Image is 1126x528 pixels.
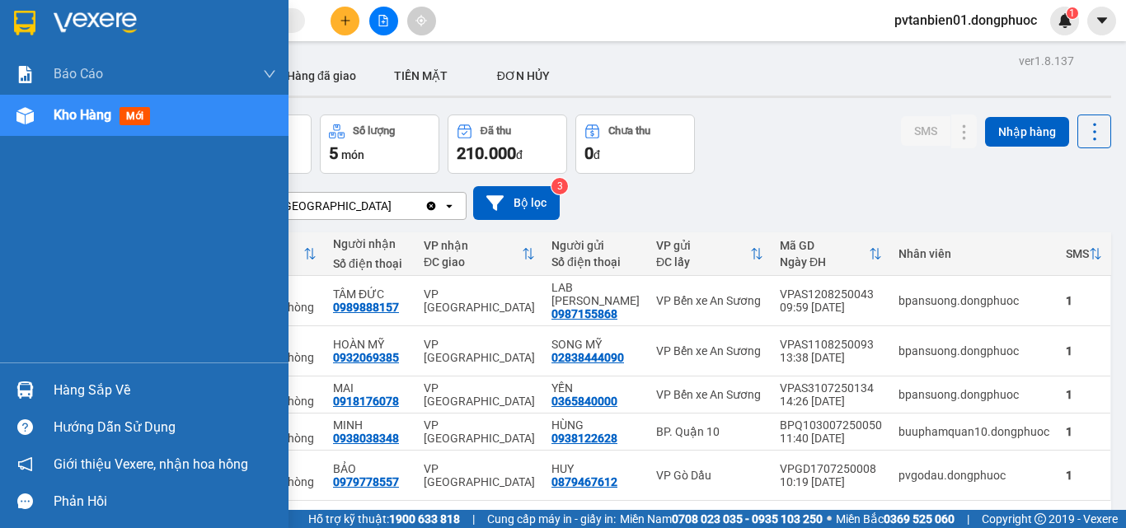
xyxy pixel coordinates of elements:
img: solution-icon [16,66,34,83]
button: Số lượng5món [320,114,439,174]
img: icon-new-feature [1058,13,1072,28]
span: message [17,493,33,509]
div: 0938038348 [333,432,399,445]
span: 210.000 [457,143,516,163]
div: BP. Quận 10 [656,425,763,438]
span: Báo cáo [54,63,103,84]
button: SMS [901,116,950,146]
div: VPAS3107250134 [780,381,882,395]
button: Hàng đã giao [274,56,369,96]
div: VP Bến xe An Sương [656,344,763,357]
div: Người nhận [333,237,407,250]
span: | [967,510,969,528]
th: Toggle SortBy [415,232,543,276]
span: Miền Nam [620,510,823,528]
div: 13:38 [DATE] [780,351,882,364]
button: aim [407,7,436,35]
span: mới [120,107,150,125]
div: 0932069385 [333,351,399,364]
div: Phản hồi [54,489,276,514]
div: MAI [333,381,407,395]
div: 0365840000 [551,395,617,408]
th: Toggle SortBy [772,232,890,276]
div: Chưa thu [608,125,650,137]
div: VPAS1108250093 [780,338,882,351]
span: 0 [584,143,593,163]
sup: 1 [1067,7,1078,19]
svg: Clear value [425,199,438,213]
div: VP nhận [424,239,522,252]
span: đ [516,148,523,161]
div: ĐC lấy [656,255,750,269]
strong: 0369 525 060 [884,512,955,526]
div: VP [GEOGRAPHIC_DATA] [424,418,535,445]
div: bpansuong.dongphuoc [898,294,1049,307]
div: BẢO [333,462,407,475]
div: Số lượng [353,125,395,137]
div: 1 [1066,388,1102,401]
img: warehouse-icon [16,107,34,124]
div: 09:59 [DATE] [780,301,882,314]
strong: 1900 633 818 [389,512,460,526]
div: VP [GEOGRAPHIC_DATA] [424,381,535,408]
div: 02838444090 [551,351,624,364]
div: LAB LÊ KHẢI [551,281,640,307]
span: down [263,68,276,81]
div: MINH [333,418,407,432]
span: notification [17,456,33,472]
span: copyright [1035,513,1046,525]
div: ver 1.8.137 [1019,52,1074,70]
sup: 3 [551,178,568,194]
span: Miền Bắc [836,510,955,528]
div: bpansuong.dongphuoc [898,344,1049,357]
img: warehouse-icon [16,381,34,399]
div: BPQ103007250050 [780,418,882,432]
span: món [341,148,364,161]
div: buuphamquan10.dongphuoc [898,425,1049,438]
strong: 0708 023 035 - 0935 103 250 [672,512,823,526]
div: SONG MỸ [551,338,640,351]
div: Nhân viên [898,247,1049,260]
input: Selected VP Tân Biên. [393,198,395,214]
span: 1 [1069,7,1075,19]
div: Người gửi [551,239,640,252]
div: 1 [1066,425,1102,438]
div: Số điện thoại [333,257,407,270]
span: TIỀN MẶT [394,69,448,82]
svg: open [443,199,456,213]
div: Hướng dẫn sử dụng [54,415,276,440]
div: bpansuong.dongphuoc [898,388,1049,401]
span: caret-down [1095,13,1110,28]
th: Toggle SortBy [648,232,772,276]
button: Nhập hàng [985,117,1069,147]
span: plus [340,15,351,26]
div: 10:19 [DATE] [780,475,882,488]
div: pvgodau.dongphuoc [898,469,1049,482]
th: Toggle SortBy [1058,232,1110,276]
div: Đã thu [481,125,511,137]
button: Đã thu210.000đ [448,114,567,174]
span: đ [593,148,600,161]
span: 5 [329,143,338,163]
span: ⚪️ [827,516,832,522]
div: VP Bến xe An Sương [656,388,763,401]
div: VPAS1208250043 [780,287,882,301]
span: | [472,510,475,528]
div: 1 [1066,344,1102,357]
div: HÙNG [551,418,640,432]
span: file-add [378,15,389,26]
div: YẾN [551,381,640,395]
div: Ngày ĐH [780,255,869,269]
span: ĐƠN HỦY [497,69,550,82]
img: logo-vxr [14,11,35,35]
div: VP Gò Dầu [656,469,763,482]
span: Cung cấp máy in - giấy in: [487,510,616,528]
div: VP [GEOGRAPHIC_DATA] [263,198,392,214]
div: SMS [1066,247,1089,260]
div: HOÀN MỸ [333,338,407,351]
div: 11:40 [DATE] [780,432,882,445]
button: Bộ lọc [473,186,560,220]
div: ĐC giao [424,255,522,269]
div: 1 [1066,469,1102,482]
button: caret-down [1087,7,1116,35]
